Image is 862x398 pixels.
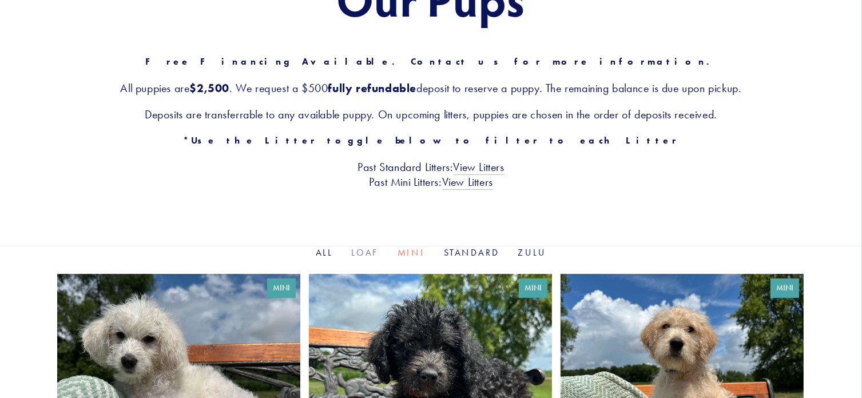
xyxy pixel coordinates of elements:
[57,160,805,189] h3: Past Standard Litters: Past Mini Litters:
[352,247,379,258] a: Loaf
[328,81,417,95] strong: fully refundable
[57,107,805,122] h3: Deposits are transferrable to any available puppy. On upcoming litters, puppies are chosen in the...
[454,160,505,175] a: View Litters
[145,56,717,67] strong: Free Financing Available. Contact us for more information.
[316,247,333,258] a: All
[183,135,679,146] strong: *Use the Litter toggle below to filter to each Litter
[518,247,546,258] a: Zulu
[444,247,500,258] a: Standard
[189,81,229,95] strong: $2,500
[57,81,805,95] h3: All puppies are . We request a $500 deposit to reserve a puppy. The remaining balance is due upon...
[398,247,426,258] a: Mini
[442,175,493,190] a: View Litters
